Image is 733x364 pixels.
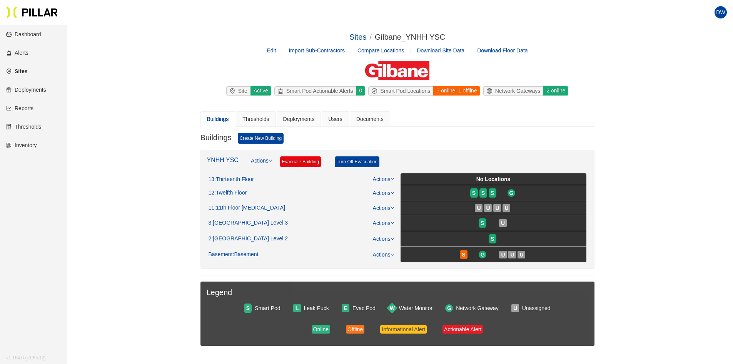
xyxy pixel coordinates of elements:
div: Deployments [283,115,315,123]
a: Actions [373,220,394,226]
img: Gilbane Building Company [365,61,429,80]
div: Water Monitor [399,304,432,312]
span: G [481,250,485,259]
a: environmentSites [6,68,27,74]
span: W [390,304,395,312]
a: Actions [373,176,394,182]
span: L [296,304,299,312]
div: Smart Pod [255,304,280,312]
span: Import Sub-Contractors [289,47,345,54]
span: environment [230,88,238,94]
span: down [391,191,394,195]
a: exceptionThresholds [6,124,41,130]
span: S [481,219,484,227]
div: 11 [209,205,285,211]
div: Site [227,87,250,95]
div: Basement [209,251,259,258]
div: Smart Pod Actionable Alerts [275,87,356,95]
a: alertSmart Pod Actionable Alerts0 [273,86,367,96]
span: S [246,304,250,312]
a: qrcodeInventory [6,142,37,148]
div: Network Gateways [484,87,543,95]
span: Download Floor Data [477,47,528,54]
div: Gilbane_YNHH YSC [375,31,445,43]
a: line-chartReports [6,105,33,111]
div: 2 [209,235,288,242]
span: DW [716,6,725,18]
a: Actions [373,205,394,211]
span: U [486,204,490,212]
a: Turn Off Evacuation [335,156,379,167]
div: Buildings [207,115,229,123]
div: Documents [356,115,384,123]
a: Sites [349,33,366,41]
div: Offline [347,325,363,334]
span: down [391,206,394,210]
div: No Locations [402,175,585,183]
span: S [472,189,476,197]
a: Create New Building [238,133,284,144]
span: : Basement [233,251,259,258]
span: global [487,88,495,94]
div: Users [328,115,342,123]
span: compass [372,88,380,94]
div: 13 [209,176,254,183]
span: : Twelfth Floor [214,190,247,196]
a: Actions [373,236,394,242]
div: Evac Pod [352,304,376,312]
div: 2 online [543,86,568,96]
div: 0 [356,86,366,96]
div: Smart Pod Locations [369,87,433,95]
a: YNHH YSC [207,157,239,163]
div: Active [250,86,271,96]
a: Actions [373,190,394,196]
a: giftDeployments [6,87,46,93]
span: down [391,177,394,181]
a: Evacuate Building [280,156,321,167]
span: : 11th Floor [MEDICAL_DATA] [214,205,285,211]
div: Actionable Alert [444,325,481,334]
a: Actions [373,252,394,258]
span: : Thirteenth Floor [214,176,254,183]
span: U [501,219,505,227]
a: dashboardDashboard [6,31,41,37]
div: 3 [209,220,288,226]
div: Leak Puck [304,304,329,312]
span: : [GEOGRAPHIC_DATA] Level 3 [211,220,288,226]
div: Thresholds [242,115,269,123]
span: S [462,250,465,259]
h3: Legend [207,288,588,297]
span: : [GEOGRAPHIC_DATA] Level 2 [211,235,288,242]
a: alertAlerts [6,50,28,56]
span: U [495,204,499,212]
span: G [447,304,451,312]
span: down [269,159,272,163]
span: U [501,250,505,259]
div: Online [313,325,329,334]
span: U [510,250,514,259]
span: U [519,250,523,259]
span: U [477,204,481,212]
span: down [391,237,394,241]
span: G [509,189,514,197]
span: S [481,189,485,197]
span: U [513,304,517,312]
span: / [369,33,372,41]
h3: Buildings [200,133,232,144]
span: Download Site Data [417,47,464,54]
div: 5 online | 1 offline [433,86,480,96]
span: S [491,235,494,243]
a: Actions [251,156,272,173]
div: Informational Alert [382,325,425,334]
img: Pillar Technologies [6,6,58,18]
span: alert [278,88,286,94]
a: Compare Locations [357,47,404,54]
div: 12 [209,190,247,196]
span: S [491,189,494,197]
span: down [391,253,394,257]
span: U [504,204,508,212]
a: Edit [267,47,276,54]
span: E [344,304,347,312]
span: down [391,221,394,225]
